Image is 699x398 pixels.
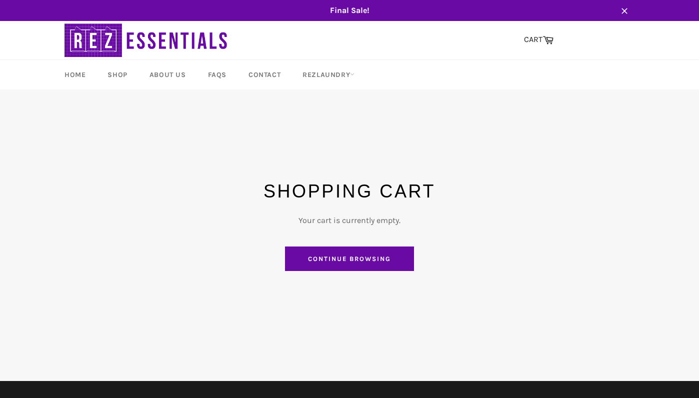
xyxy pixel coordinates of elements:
a: Home [54,60,95,89]
a: FAQs [198,60,236,89]
img: RezEssentials [64,21,229,59]
a: Continue browsing [285,246,414,271]
a: RezLaundry [292,60,364,89]
p: Your cart is currently empty. [64,215,634,226]
span: Final Sale! [54,5,644,16]
a: Shop [97,60,137,89]
a: Contact [238,60,290,89]
a: CART [519,29,558,50]
a: About Us [139,60,196,89]
h1: Shopping Cart [64,179,634,204]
